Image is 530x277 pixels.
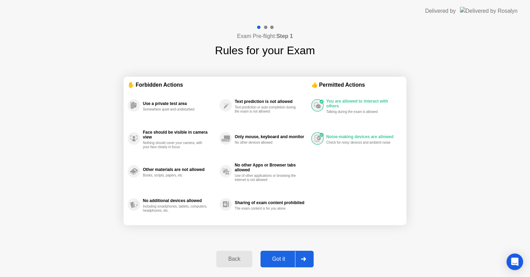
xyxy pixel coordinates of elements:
div: Back [218,256,250,262]
h1: Rules for your Exam [215,42,315,59]
div: Delivered by [425,7,456,15]
div: Open Intercom Messenger [507,254,523,270]
div: ✋ Forbidden Actions [128,81,311,89]
div: No other Apps or Browser tabs allowed [235,163,307,172]
img: Delivered by Rosalyn [460,7,518,15]
button: Back [216,251,252,267]
div: You are allowed to interact with others [326,99,399,108]
div: No other devices allowed [235,141,300,145]
div: Check for noisy devices and ambient noise [326,141,392,145]
h4: Exam Pre-flight: [237,32,293,40]
div: Got it [263,256,295,262]
div: Text prediction is not allowed [235,99,307,104]
div: Sharing of exam content prohibited [235,200,307,205]
div: Text prediction or auto-completion during the exam is not allowed [235,105,300,114]
div: Including smartphones, tablets, computers, headphones, etc. [143,204,208,213]
div: The exam content is for you alone [235,207,300,211]
div: Nothing should cover your camera, with your face clearly in focus [143,141,208,149]
div: Use of other applications or browsing the internet is not allowed [235,174,300,182]
div: Books, scripts, papers, etc [143,173,208,178]
button: Got it [261,251,314,267]
div: Other materials are not allowed [143,167,216,172]
b: Step 1 [276,33,293,39]
div: Face should be visible in camera view [143,130,216,140]
div: Use a private test area [143,101,216,106]
div: 👍 Permitted Actions [311,81,402,89]
div: Only mouse, keyboard and monitor [235,134,307,139]
div: Talking during the exam is allowed [326,110,392,114]
div: No additional devices allowed [143,198,216,203]
div: Noise-making devices are allowed [326,134,399,139]
div: Somewhere quiet and undisturbed [143,107,208,112]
